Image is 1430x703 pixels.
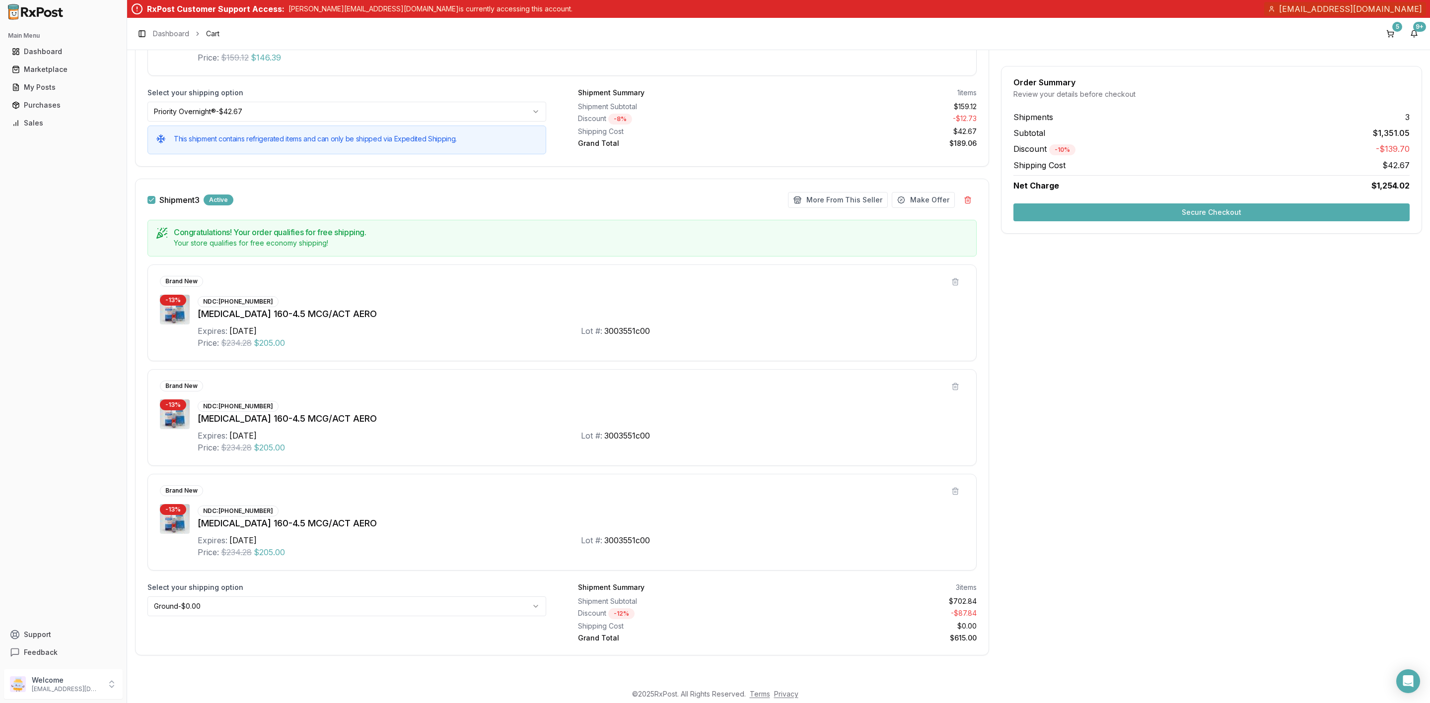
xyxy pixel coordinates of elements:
[4,79,123,95] button: My Posts
[1413,22,1426,32] div: 9+
[198,412,964,426] div: [MEDICAL_DATA] 160-4.5 MCG/ACT AERO
[782,621,977,631] div: $0.00
[206,29,219,39] span: Cart
[174,238,968,248] div: Your store qualifies for free economy shipping!
[578,114,774,125] div: Discount
[1373,127,1410,139] span: $1,351.05
[581,534,602,546] div: Lot #:
[229,430,257,442] div: [DATE]
[788,192,888,208] button: More From This Seller
[1376,143,1410,155] span: -$139.70
[147,3,285,15] div: RxPost Customer Support Access:
[957,88,977,98] div: 1 items
[10,676,26,692] img: User avatar
[8,78,119,96] a: My Posts
[153,29,189,39] a: Dashboard
[160,399,186,410] div: - 13 %
[4,626,123,643] button: Support
[221,337,252,349] span: $234.28
[782,102,977,112] div: $159.12
[782,114,977,125] div: - $12.73
[147,582,546,592] label: Select your shipping option
[578,582,644,592] div: Shipment Summary
[8,96,119,114] a: Purchases
[1382,159,1410,171] span: $42.67
[1013,127,1045,139] span: Subtotal
[160,399,190,429] img: Symbicort 160-4.5 MCG/ACT AERO
[4,643,123,661] button: Feedback
[24,647,58,657] span: Feedback
[32,685,101,693] p: [EMAIL_ADDRESS][DOMAIN_NAME]
[160,485,203,496] div: Brand New
[578,88,644,98] div: Shipment Summary
[32,675,101,685] p: Welcome
[604,430,650,442] div: 3003551c00
[782,596,977,606] div: $702.84
[1279,3,1422,15] span: [EMAIL_ADDRESS][DOMAIN_NAME]
[229,534,257,546] div: [DATE]
[1371,180,1410,192] span: $1,254.02
[4,115,123,131] button: Sales
[604,325,650,337] div: 3003551c00
[581,325,602,337] div: Lot #:
[8,43,119,61] a: Dashboard
[1396,669,1420,693] div: Open Intercom Messenger
[1013,159,1066,171] span: Shipping Cost
[578,633,774,643] div: Grand Total
[1013,144,1075,154] span: Discount
[8,61,119,78] a: Marketplace
[782,608,977,619] div: - $87.84
[782,633,977,643] div: $615.00
[8,32,119,40] h2: Main Menu
[1013,203,1410,221] button: Secure Checkout
[198,325,227,337] div: Expires:
[198,430,227,442] div: Expires:
[221,546,252,558] span: $234.28
[956,582,977,592] div: 3 items
[174,134,538,144] h5: This shipment contains refrigerated items and can only be shipped via Expedited Shipping.
[1013,78,1410,86] div: Order Summary
[198,546,219,558] div: Price:
[782,138,977,148] div: $189.06
[4,44,123,60] button: Dashboard
[581,430,602,442] div: Lot #:
[8,114,119,132] a: Sales
[198,534,227,546] div: Expires:
[578,621,774,631] div: Shipping Cost
[750,690,770,698] a: Terms
[12,64,115,74] div: Marketplace
[198,442,219,453] div: Price:
[153,29,219,39] nav: breadcrumb
[12,100,115,110] div: Purchases
[4,62,123,77] button: Marketplace
[254,442,285,453] span: $205.00
[782,127,977,136] div: $42.67
[160,381,203,391] div: Brand New
[1049,144,1075,155] div: - 10 %
[221,52,249,64] span: $159.12
[221,442,252,453] span: $234.28
[12,118,115,128] div: Sales
[608,114,632,125] div: - 8 %
[1406,26,1422,42] button: 9+
[160,276,203,287] div: Brand New
[578,102,774,112] div: Shipment Subtotal
[198,506,279,516] div: NDC: [PHONE_NUMBER]
[198,296,279,307] div: NDC: [PHONE_NUMBER]
[147,88,546,98] label: Select your shipping option
[4,4,68,20] img: RxPost Logo
[160,504,190,534] img: Symbicort 160-4.5 MCG/ACT AERO
[160,504,186,515] div: - 13 %
[160,295,186,306] div: - 13 %
[254,337,285,349] span: $205.00
[198,401,279,412] div: NDC: [PHONE_NUMBER]
[1392,22,1402,32] div: 5
[578,596,774,606] div: Shipment Subtotal
[1382,26,1398,42] button: 5
[892,192,955,208] button: Make Offer
[229,325,257,337] div: [DATE]
[578,138,774,148] div: Grand Total
[604,534,650,546] div: 3003551c00
[198,516,964,530] div: [MEDICAL_DATA] 160-4.5 MCG/ACT AERO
